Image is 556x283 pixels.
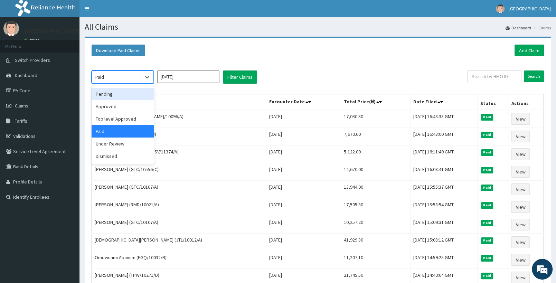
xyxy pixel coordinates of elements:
th: Status [477,94,508,110]
span: Paid [481,185,493,191]
div: Paid [95,74,104,81]
td: 41,929.80 [341,234,411,251]
td: [PERSON_NAME] (GTC/10107/A) [92,181,266,198]
div: Under Review [92,138,154,150]
span: Dashboard [15,72,37,78]
span: Paid [481,255,493,261]
td: [DATE] [266,181,341,198]
span: Paid [481,202,493,208]
th: Name [92,94,266,110]
span: [GEOGRAPHIC_DATA] [509,6,551,12]
td: 14,670.00 [341,163,411,181]
span: Tariffs [15,118,27,124]
span: Paid [481,237,493,244]
input: Search by HMO ID [467,70,521,82]
a: View [511,236,530,248]
td: [DATE] 16:11:49 GMT [411,145,478,163]
span: Paid [481,220,493,226]
td: [PERSON_NAME] (RMD/10021/A) [92,198,266,216]
th: Actions [508,94,544,110]
td: 5,122.00 [341,145,411,163]
span: Paid [481,149,493,155]
span: Switch Providers [15,57,50,63]
span: Claims [15,103,28,109]
div: Top level Approved [92,113,154,125]
div: Paid [92,125,154,138]
td: [PERSON_NAME] (GTC/10556/C) [92,163,266,181]
div: Chat with us now [36,39,116,48]
td: 13,944.00 [341,181,411,198]
a: View [511,113,530,125]
a: Add Claim [515,45,544,56]
td: [DATE] 15:03:12 GMT [411,234,478,251]
a: View [511,219,530,230]
td: 11,207.10 [341,251,411,269]
th: Date Filed [411,94,478,110]
td: 17,505.30 [341,198,411,216]
td: A2302219 [PERSON_NAME] (GSV/11374/A) [92,145,266,163]
img: d_794563401_company_1708531726252_794563401 [13,35,28,52]
td: [DATE] [266,163,341,181]
a: Online [24,38,41,43]
button: Filter Claims [223,70,257,84]
td: [PERSON_NAME] ([PERSON_NAME]/10096/A) [92,110,266,128]
td: 10,257.20 [341,216,411,234]
td: [DATE] 16:43:00 GMT [411,128,478,145]
a: Dashboard [506,25,531,31]
td: Omowunmi Abanum (EGQ/10032/B) [92,251,266,269]
h1: All Claims [85,22,551,31]
span: Paid [481,167,493,173]
td: 7,670.00 [341,128,411,145]
p: [GEOGRAPHIC_DATA] [24,28,81,34]
a: View [511,166,530,178]
td: 17,030.30 [341,110,411,128]
textarea: Type your message and hit 'Enter' [3,189,132,213]
button: Download Paid Claims [92,45,145,56]
td: [DATE] 14:59:25 GMT [411,251,478,269]
td: [DEMOGRAPHIC_DATA][PERSON_NAME] (JTL/10012/A) [92,234,266,251]
td: [PERSON_NAME] (BIF/10013/B) [92,128,266,145]
span: We're online! [40,87,95,157]
a: View [511,201,530,213]
span: Paid [481,114,493,120]
div: Minimize live chat window [113,3,130,20]
img: User Image [496,4,505,13]
a: View [511,254,530,266]
td: [DATE] 16:48:33 GMT [411,110,478,128]
td: [DATE] 15:55:37 GMT [411,181,478,198]
td: [DATE] [266,234,341,251]
a: View [511,131,530,142]
div: Approved [92,100,154,113]
input: Search [524,70,544,82]
div: Pending [92,88,154,100]
td: [DATE] [266,251,341,269]
img: User Image [3,21,19,36]
td: [DATE] [266,128,341,145]
a: View [511,148,530,160]
td: [DATE] 15:53:54 GMT [411,198,478,216]
th: Total Price(₦) [341,94,411,110]
td: [DATE] 15:09:31 GMT [411,216,478,234]
a: View [511,183,530,195]
td: [DATE] [266,110,341,128]
td: [DATE] 16:08:41 GMT [411,163,478,181]
div: Dismissed [92,150,154,162]
td: [DATE] [266,198,341,216]
span: Paid [481,132,493,138]
td: [DATE] [266,145,341,163]
td: [DATE] [266,216,341,234]
input: Select Month and Year [157,70,219,83]
td: [PERSON_NAME] (GTC/10107/A) [92,216,266,234]
span: Paid [481,273,493,279]
th: Encounter Date [266,94,341,110]
li: Claims [532,25,551,31]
